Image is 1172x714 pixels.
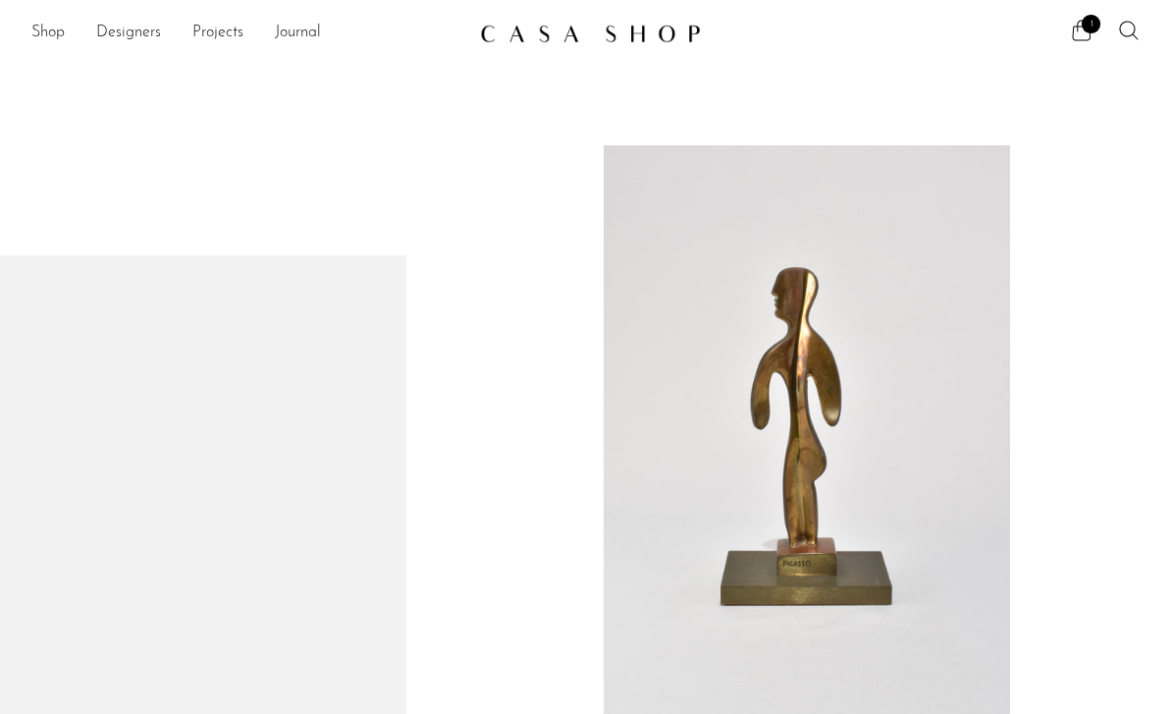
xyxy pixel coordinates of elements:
[31,17,464,50] nav: Desktop navigation
[96,21,161,46] a: Designers
[31,21,65,46] a: Shop
[275,21,321,46] a: Journal
[192,21,243,46] a: Projects
[31,17,464,50] ul: NEW HEADER MENU
[1082,15,1100,33] span: 1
